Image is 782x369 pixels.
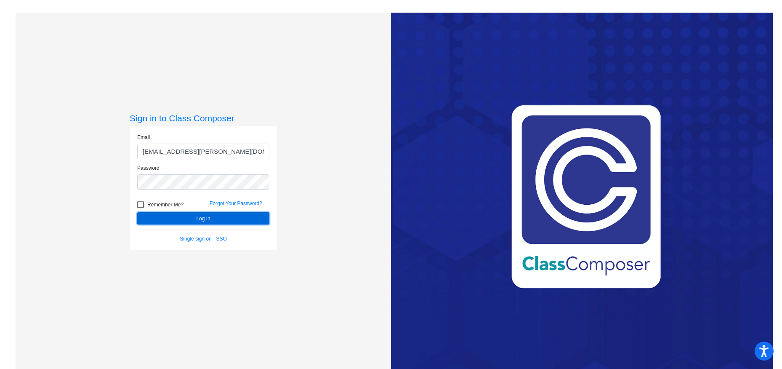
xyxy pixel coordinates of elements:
[137,134,150,141] label: Email
[130,113,277,123] h3: Sign in to Class Composer
[137,164,160,172] label: Password
[210,201,262,206] a: Forgot Your Password?
[137,212,269,225] button: Log In
[147,200,184,210] span: Remember Me?
[180,236,226,242] a: Single sign on - SSO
